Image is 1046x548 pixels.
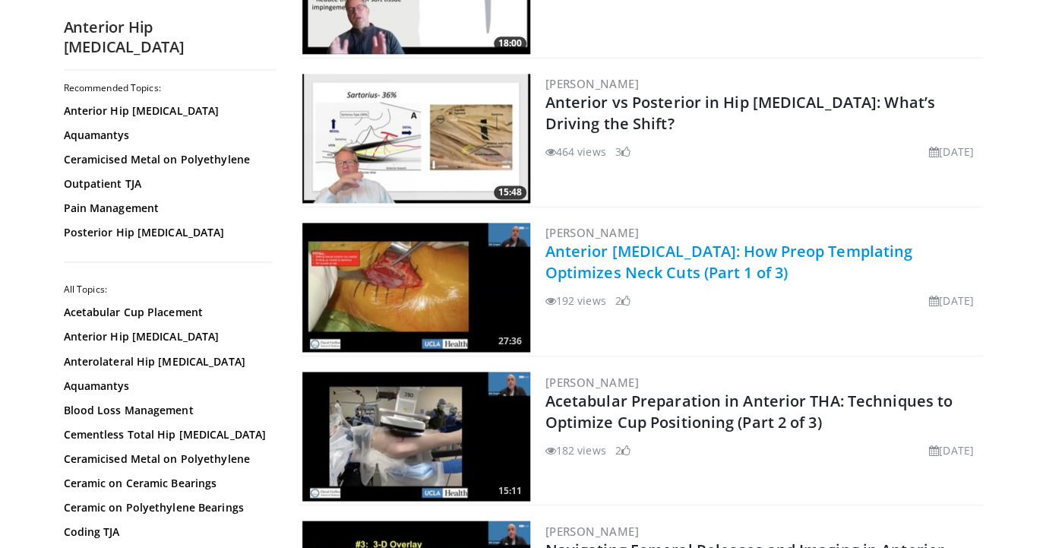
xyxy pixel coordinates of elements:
[302,74,530,203] img: 323d8866-7c54-4680-ab53-78bc1e009c77.300x170_q85_crop-smart_upscale.jpg
[64,353,269,369] a: Anterolateral Hip [MEDICAL_DATA]
[545,144,606,160] li: 464 views
[494,185,526,199] span: 15:48
[545,92,935,134] a: Anterior vs Posterior in Hip [MEDICAL_DATA]: What’s Driving the Shift?
[545,293,606,309] li: 192 views
[64,103,269,119] a: Anterior Hip [MEDICAL_DATA]
[64,451,269,466] a: Ceramicised Metal on Polyethylene
[615,442,630,458] li: 2
[545,523,639,538] a: [PERSON_NAME]
[64,378,269,393] a: Aquamantys
[545,390,953,432] a: Acetabular Preparation in Anterior THA: Techniques to Optimize Cup Positioning (Part 2 of 3)
[64,402,269,417] a: Blood Loss Management
[302,372,530,501] a: 15:11
[494,334,526,348] span: 27:36
[64,524,269,539] a: Coding TJA
[929,144,974,160] li: [DATE]
[64,305,269,320] a: Acetabular Cup Placement
[64,475,269,490] a: Ceramic on Ceramic Bearings
[615,293,630,309] li: 2
[64,225,269,240] a: Posterior Hip [MEDICAL_DATA]
[545,76,639,91] a: [PERSON_NAME]
[302,223,530,352] img: 5aec72b5-524b-45a8-aa48-d08c8053b7b7.300x170_q85_crop-smart_upscale.jpg
[545,374,639,389] a: [PERSON_NAME]
[64,176,269,192] a: Outpatient TJA
[302,223,530,352] a: 27:36
[494,36,526,50] span: 18:00
[545,241,913,283] a: Anterior [MEDICAL_DATA]: How Preop Templating Optimizes Neck Cuts (Part 1 of 3)
[64,201,269,216] a: Pain Management
[302,372,530,501] img: 45caf13c-3501-4abc-8b84-9aabc06f3305.300x170_q85_crop-smart_upscale.jpg
[64,17,277,57] h2: Anterior Hip [MEDICAL_DATA]
[929,293,974,309] li: [DATE]
[64,329,269,344] a: Anterior Hip [MEDICAL_DATA]
[615,144,630,160] li: 3
[64,284,273,296] h2: All Topics:
[64,128,269,143] a: Aquamantys
[64,82,273,94] h2: Recommended Topics:
[545,225,639,240] a: [PERSON_NAME]
[64,499,269,515] a: Ceramic on Polyethylene Bearings
[64,152,269,167] a: Ceramicised Metal on Polyethylene
[302,74,530,203] a: 15:48
[545,442,606,458] li: 182 views
[64,426,269,442] a: Cementless Total Hip [MEDICAL_DATA]
[929,442,974,458] li: [DATE]
[494,483,526,497] span: 15:11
